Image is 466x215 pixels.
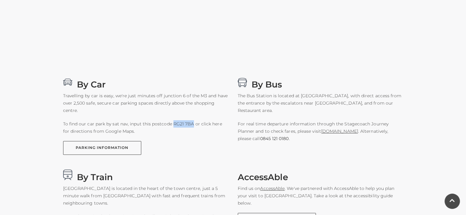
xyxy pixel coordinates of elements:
p: [GEOGRAPHIC_DATA] is located in the heart of the town centre, just a 5 minute walk from [GEOGRAPH... [63,185,229,207]
p: To find our car park by sat nav, input this postcode RG21 7BA or click here for directions from G... [63,120,229,135]
h3: AccessAble [238,169,403,180]
h3: By Train [63,169,229,180]
p: For real time departure information through the Stagecoach Journey Planner and to check fares, pl... [238,120,403,142]
a: 0845 121 0180 [260,135,289,142]
a: [DOMAIN_NAME] [321,128,358,134]
a: PARKING INFORMATION [63,141,141,155]
h3: By Bus [238,77,403,87]
h3: By Car [63,77,229,87]
p: Travelling by car is easy, we're just minutes off junction 6 of the M3 and have over 2,500 safe, ... [63,92,229,114]
p: The Bus Station is located at [GEOGRAPHIC_DATA], with direct access from the entrance by the esca... [238,92,403,114]
a: AccessAble [260,186,285,191]
p: Find us on . We've partnered with AccessAble to help you plan your visit to [GEOGRAPHIC_DATA]. Ta... [238,185,403,207]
